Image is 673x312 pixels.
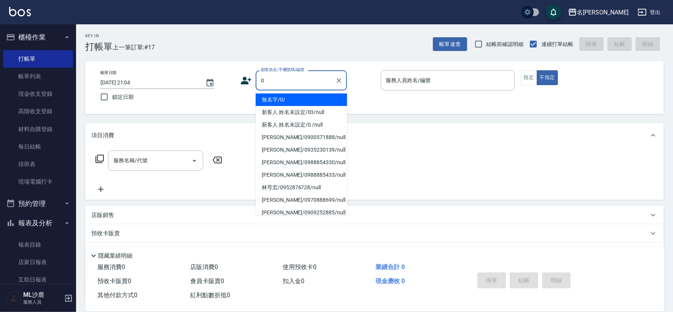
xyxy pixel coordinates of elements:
p: 預收卡販賣 [91,230,120,238]
span: 預收卡販賣 0 [97,277,131,285]
a: 現場電腦打卡 [3,173,73,190]
a: 帳單列表 [3,68,73,85]
a: 現金收支登錄 [3,85,73,103]
button: 指定 [521,70,537,85]
span: 連續打單結帳 [541,40,573,48]
h5: ML沙鹿 [23,291,62,299]
button: Open [188,155,200,167]
span: 服務消費 0 [97,263,125,271]
p: 項目消費 [91,131,114,139]
a: 排班表 [3,155,73,173]
li: 新客人 姓名未設定/03/null [256,106,347,119]
img: Logo [9,7,31,16]
span: 現金應收 0 [375,277,405,285]
input: YYYY/MM/DD hh:mm [100,76,198,89]
li: 無名字/0/ [256,93,347,106]
label: 顧客姓名/手機號碼/編號 [261,67,304,73]
li: [PERSON_NAME]/0909252885/null [256,206,347,219]
span: 業績合計 0 [375,263,405,271]
a: 互助日報表 [3,271,73,288]
li: [PERSON_NAME]/0988854330/null [256,156,347,169]
span: 上一筆訂單:#17 [113,43,155,52]
p: 服務人員 [23,299,62,306]
button: 名[PERSON_NAME] [565,5,632,20]
div: 名[PERSON_NAME] [577,8,628,17]
li: 林芎宏/0952876728/null [256,181,347,194]
span: 店販消費 0 [190,263,218,271]
span: 會員卡販賣 0 [190,277,224,285]
span: 其他付款方式 0 [97,291,137,299]
p: 店販銷售 [91,211,114,219]
label: 帳單日期 [100,70,116,76]
button: Choose date, selected date is 2025-09-05 [201,74,219,92]
button: 帳單速查 [433,37,467,51]
button: 不指定 [537,70,558,85]
a: 報表目錄 [3,236,73,253]
span: 紅利點數折抵 0 [190,291,230,299]
li: [PERSON_NAME]/0970888699/null [256,194,347,206]
a: 打帳單 [3,50,73,68]
span: 結帳前確認明細 [487,40,524,48]
li: [PERSON_NAME]/0935230139/null [256,144,347,156]
h2: Key In [85,33,113,38]
button: 預約管理 [3,194,73,214]
p: 隱藏業績明細 [98,252,132,260]
button: save [546,5,561,20]
div: 預收卡販賣 [85,224,664,242]
div: 使用預收卡 [85,242,664,261]
a: 材料自購登錄 [3,120,73,138]
span: 鎖定日期 [112,93,134,101]
div: 店販銷售 [85,206,664,224]
button: 報表及分析 [3,213,73,233]
li: [PERSON_NAME]/0900571888/null [256,131,347,144]
button: 櫃檯作業 [3,27,73,47]
a: 高階收支登錄 [3,103,73,120]
button: 登出 [635,5,664,19]
h3: 打帳單 [85,41,113,52]
img: Person [6,291,21,306]
a: 每日結帳 [3,138,73,155]
li: [PERSON_NAME]/0988885433/null [256,169,347,181]
a: 店家日報表 [3,253,73,271]
span: 使用預收卡 0 [283,263,317,271]
button: Clear [334,75,344,86]
div: 項目消費 [85,123,664,147]
span: 扣入金 0 [283,277,305,285]
li: 新客人 姓名未設定/0./null [256,119,347,131]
